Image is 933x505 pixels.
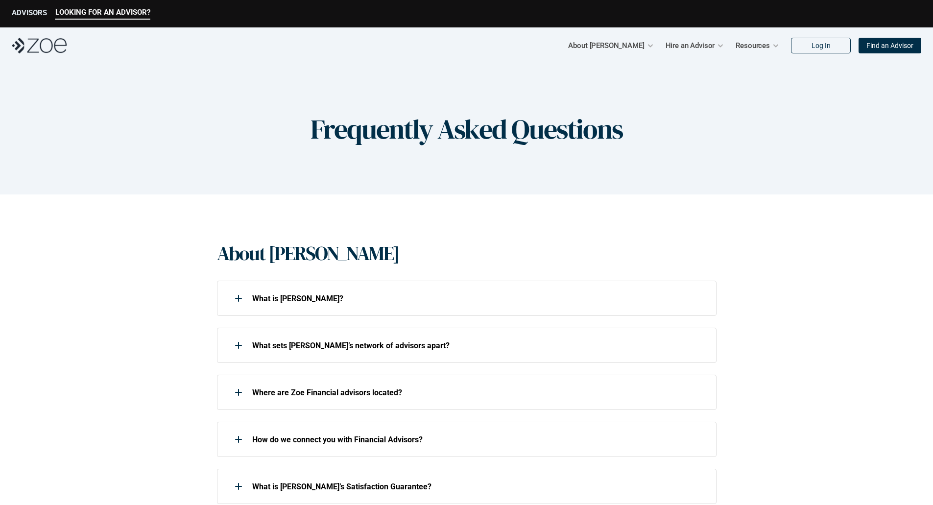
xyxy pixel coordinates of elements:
[736,38,770,53] p: Resources
[568,38,644,53] p: About [PERSON_NAME]
[252,294,704,303] p: What is [PERSON_NAME]?
[812,42,831,50] p: Log In
[791,38,851,53] a: Log In
[252,482,704,491] p: What is [PERSON_NAME]’s Satisfaction Guarantee?
[866,42,913,50] p: Find an Advisor
[12,8,47,20] a: ADVISORS
[252,388,704,397] p: Where are Zoe Financial advisors located?
[252,341,704,350] p: What sets [PERSON_NAME]’s network of advisors apart?
[859,38,921,53] a: Find an Advisor
[311,113,622,145] h1: Frequently Asked Questions
[666,38,715,53] p: Hire an Advisor
[217,241,399,265] h1: About [PERSON_NAME]
[55,8,150,17] p: LOOKING FOR AN ADVISOR?
[252,435,704,444] p: How do we connect you with Financial Advisors?
[12,8,47,17] p: ADVISORS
